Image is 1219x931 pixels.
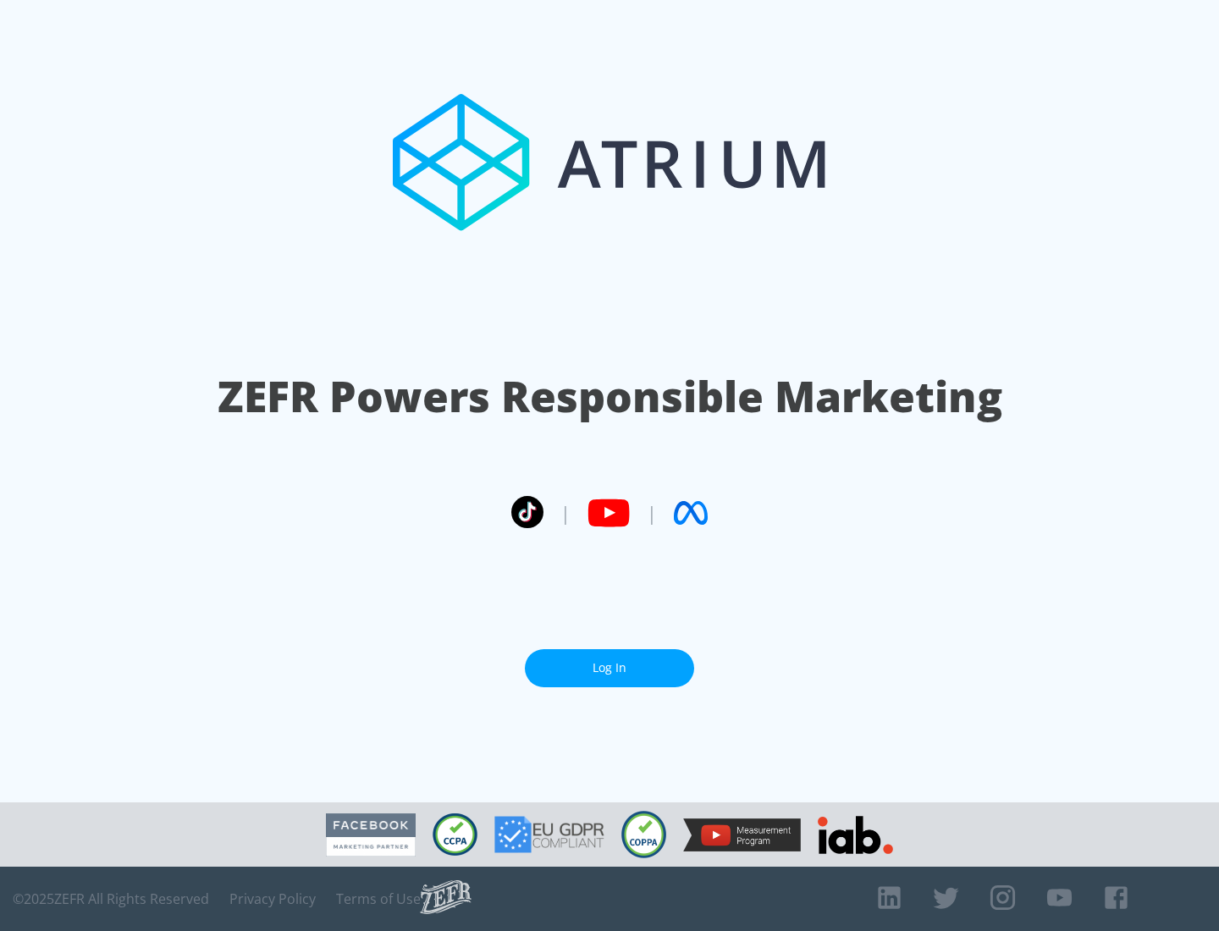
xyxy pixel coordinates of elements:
h1: ZEFR Powers Responsible Marketing [218,367,1002,426]
img: COPPA Compliant [621,811,666,858]
img: IAB [818,816,893,854]
img: YouTube Measurement Program [683,818,801,851]
a: Terms of Use [336,890,421,907]
img: Facebook Marketing Partner [326,813,416,857]
img: GDPR Compliant [494,816,604,853]
img: CCPA Compliant [433,813,477,856]
span: | [560,500,571,526]
span: | [647,500,657,526]
a: Privacy Policy [229,890,316,907]
a: Log In [525,649,694,687]
span: © 2025 ZEFR All Rights Reserved [13,890,209,907]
